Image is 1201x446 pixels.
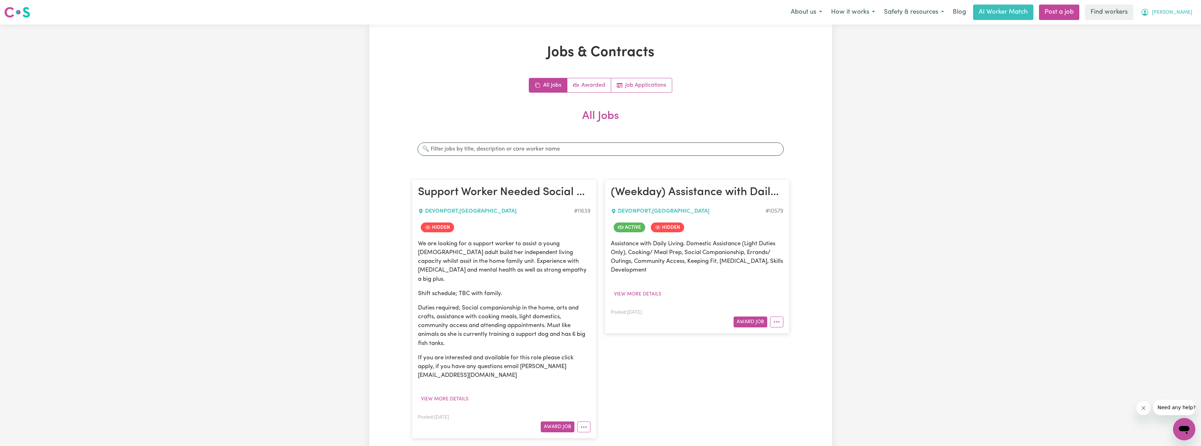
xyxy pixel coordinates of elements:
[1136,401,1151,415] iframe: Close message
[418,304,591,348] p: Duties required; Social companionship in the home, arts and crafts, assistance with cooking meals...
[611,186,783,200] h2: (Weekday) Assistance with Daily Living
[418,415,449,420] span: Posted: [DATE]
[651,222,684,232] span: Job is hidden
[418,207,574,215] div: DEVONPORT , [GEOGRAPHIC_DATA]
[529,78,567,92] a: All jobs
[1173,418,1195,440] iframe: Button to launch messaging window
[4,4,30,20] a: Careseekers logo
[611,239,783,275] p: Assistance with Daily Living. Domestic Assistance (Light Duties Only), Cooking/ Meal Prep, Social...
[770,317,783,327] button: More options
[421,222,454,232] span: Job is hidden
[418,142,784,156] input: 🔍 Filter jobs by title, description or care worker name
[949,5,970,20] a: Blog
[412,109,789,134] h2: All Jobs
[4,5,42,11] span: Need any help?
[418,186,591,200] h2: Support Worker Needed Social Companionship and Errands/Outings - Devonport, TAS
[611,310,642,315] span: Posted: [DATE]
[1136,5,1197,20] button: My Account
[734,317,767,327] button: Award Job
[611,207,765,215] div: DEVONPORT , [GEOGRAPHIC_DATA]
[973,5,1033,20] a: AI Worker Match
[611,289,664,300] button: View more details
[541,421,574,432] button: Award Job
[567,78,611,92] a: Active jobs
[4,6,30,19] img: Careseekers logo
[786,5,826,20] button: About us
[574,207,591,215] div: Job ID #11639
[1085,5,1133,20] a: Find workers
[1039,5,1079,20] a: Post a job
[412,44,789,61] h1: Jobs & Contracts
[418,239,591,284] p: We are looking for a support worker to assist a young [DEMOGRAPHIC_DATA] adult build her independ...
[418,353,591,380] p: If you are interested and available for this role please click apply, if you have any questions e...
[611,78,672,92] a: Job applications
[577,421,591,432] button: More options
[1152,9,1192,16] span: [PERSON_NAME]
[765,207,783,215] div: Job ID #10579
[879,5,949,20] button: Safety & resources
[1153,400,1195,415] iframe: Message from company
[826,5,879,20] button: How it works
[614,222,645,232] span: Job is active
[418,394,472,405] button: View more details
[418,289,591,298] p: Shift schedule; TBC with family.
